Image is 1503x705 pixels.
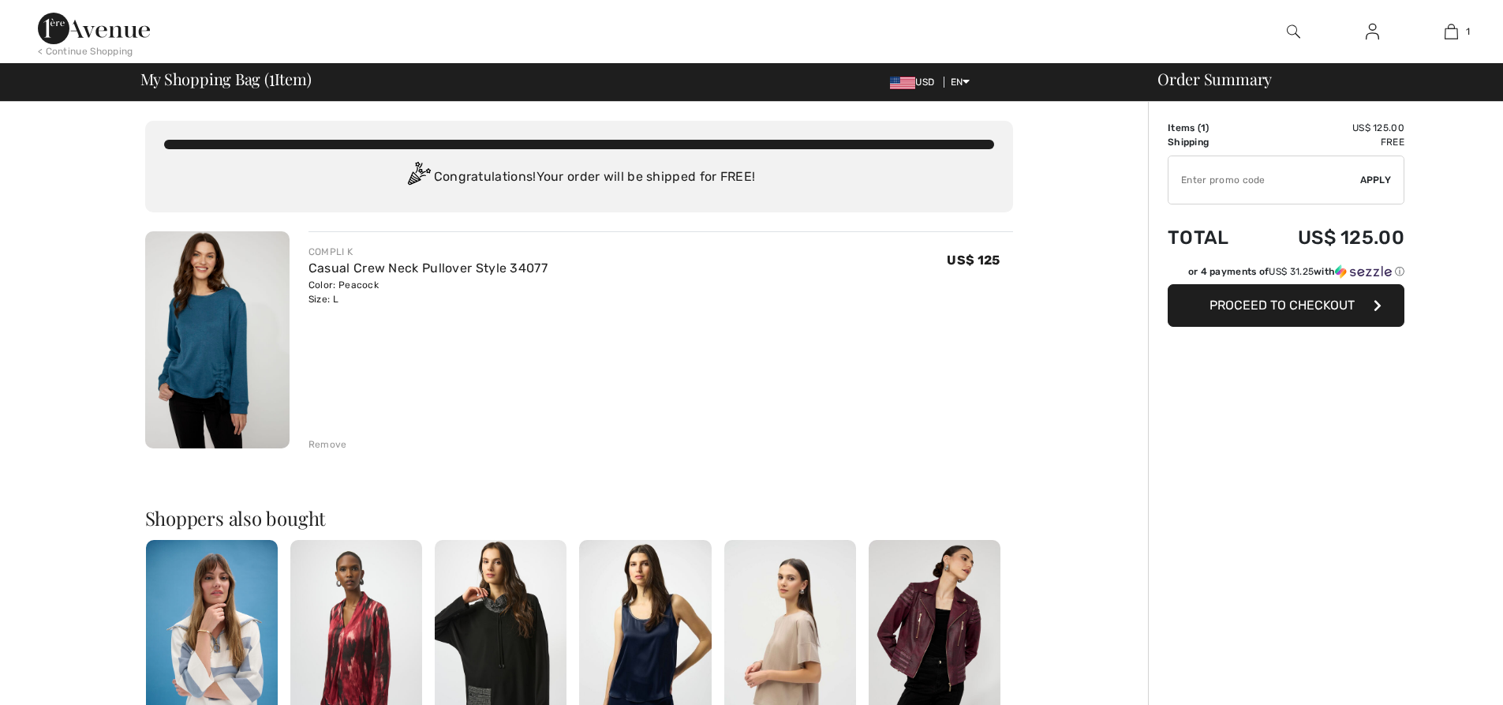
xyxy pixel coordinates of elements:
span: US$ 31.25 [1269,266,1314,277]
img: 1ère Avenue [38,13,150,44]
div: Congratulations! Your order will be shipped for FREE! [164,162,994,193]
h2: Shoppers also bought [145,508,1013,527]
img: Sezzle [1335,264,1392,279]
div: Color: Peacock Size: L [308,278,548,306]
span: Apply [1360,173,1392,187]
img: Congratulation2.svg [402,162,434,193]
span: EN [951,77,970,88]
img: Casual Crew Neck Pullover Style 34077 [145,231,290,448]
td: Free [1254,135,1404,149]
img: My Info [1366,22,1379,41]
a: Sign In [1353,22,1392,42]
td: US$ 125.00 [1254,211,1404,264]
td: Items ( ) [1168,121,1254,135]
a: Casual Crew Neck Pullover Style 34077 [308,261,548,276]
span: 1 [1201,122,1206,133]
span: 1 [1466,24,1470,39]
span: My Shopping Bag ( Item) [140,71,312,87]
div: COMPLI K [308,245,548,259]
div: or 4 payments of with [1188,264,1404,279]
span: USD [890,77,940,88]
td: Total [1168,211,1254,264]
input: Promo code [1168,156,1360,204]
button: Proceed to Checkout [1168,284,1404,327]
div: Remove [308,437,347,452]
img: search the website [1287,22,1300,41]
div: < Continue Shopping [38,44,133,58]
img: My Bag [1445,22,1458,41]
span: US$ 125 [947,253,1000,268]
span: Proceed to Checkout [1210,298,1355,313]
td: Shipping [1168,135,1254,149]
div: or 4 payments ofUS$ 31.25withSezzle Click to learn more about Sezzle [1168,264,1404,284]
img: US Dollar [890,77,915,89]
td: US$ 125.00 [1254,121,1404,135]
div: Order Summary [1138,71,1494,87]
span: 1 [269,67,275,88]
a: 1 [1412,22,1490,41]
